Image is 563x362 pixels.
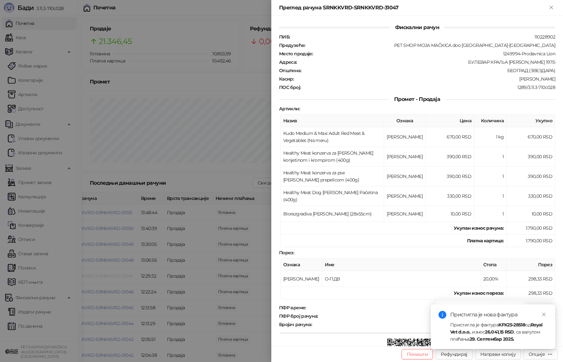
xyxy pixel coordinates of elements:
span: Направи копију [480,351,516,357]
th: Назив [281,115,384,127]
button: Рефундирај [436,349,473,359]
span: close [542,312,546,317]
th: Ознака [384,115,426,127]
div: Опције [529,351,545,357]
strong: ПФР време : [279,305,306,311]
td: 20,00% [481,271,507,287]
div: 30854/31047ПП [312,322,556,327]
strong: Платна картица : [467,238,504,244]
td: Biorazgradiva [PERSON_NAME] (28x55cm) [281,206,384,222]
td: 330,00 RSD [507,186,555,206]
span: Фискални рачун [390,24,444,30]
th: Име [322,258,481,271]
button: Поништи [402,349,433,359]
div: 1249994-Prodavnica Lion [313,51,556,57]
strong: 26.041,15 RSD [485,329,514,335]
div: 1289/3.11.3-710c028 [301,84,556,90]
strong: ПФР број рачуна : [279,313,318,319]
td: 670,00 RSD [507,127,555,147]
strong: ПОС број : [279,84,300,90]
div: [DATE] 12:29:32 [307,305,556,311]
td: Healthy Meat konzerva za pse [PERSON_NAME] prepelicom (400g) [281,167,384,186]
strong: KFK25-28518 [498,322,525,328]
span: Промет - Продаја [389,96,445,102]
td: 390,00 RSD [507,167,555,186]
button: Направи копију [475,349,521,359]
div: Пристигла је фактура од , износ , са валутом плаћања [450,321,547,343]
strong: Предузеће : [279,42,305,48]
div: [PERSON_NAME] [294,76,556,82]
td: 1 kg [474,127,507,147]
span: info-circle [439,311,446,319]
td: 330,00 RSD [426,186,474,206]
td: 1 [474,186,507,206]
strong: Адреса : [279,59,297,65]
td: [PERSON_NAME] [384,186,426,206]
td: 298,33 RSD [507,271,555,287]
td: [PERSON_NAME] [384,147,426,167]
th: Укупно [507,115,555,127]
td: О-ПДВ [322,271,481,287]
td: 1.790,00 RSD [507,235,555,247]
th: Количина [474,115,507,127]
td: 390,00 RSD [507,147,555,167]
td: 390,00 RSD [426,167,474,186]
th: Порез [507,258,555,271]
td: [PERSON_NAME] [384,127,426,147]
div: Пристигла је нова фактура [450,311,547,319]
div: PET SHOP MOJA MAČKICA doo [GEOGRAPHIC_DATA]-[GEOGRAPHIC_DATA] [306,42,556,48]
div: 110228902 [290,34,556,40]
strong: Артикли : [279,106,300,112]
td: Healthy Meat konzerva za [PERSON_NAME] konjetinom i krompirom (400g) [281,147,384,167]
td: 1.790,00 RSD [507,222,555,235]
strong: Касир : [279,76,294,82]
td: 10,00 RSD [426,206,474,222]
td: Healthy Meat Dog [PERSON_NAME] Pačetina (400g) [281,186,384,206]
strong: Бројач рачуна : [279,322,312,327]
td: 1 [474,206,507,222]
div: БУЛЕВАР КРАЉА [PERSON_NAME] 197Б [298,59,556,65]
td: 10,00 RSD [507,206,555,222]
td: 1 [474,167,507,186]
td: Kudo Medium & Maxi Adult Red Meat & Vegetables (Na meru) [281,127,384,147]
td: [PERSON_NAME] [281,271,322,287]
td: 298,33 RSD [507,287,555,300]
td: [PERSON_NAME] [384,167,426,186]
strong: Порез : [279,250,294,256]
td: [PERSON_NAME] [384,206,426,222]
th: Ознака [281,258,322,271]
button: Опције [523,349,558,359]
td: 390,00 RSD [426,147,474,167]
th: Цена [426,115,474,127]
td: 670,00 RSD [426,127,474,147]
strong: 29. Септембар 2025. [470,336,514,342]
strong: Royal Vet d.o.o. [450,322,543,335]
a: Close [540,311,547,318]
strong: ПИБ : [279,34,290,40]
td: 1 [474,147,507,167]
strong: Место продаје : [279,51,313,57]
div: БЕОГРАД (ЗВЕЗДАРА) [302,68,556,73]
button: Close [547,4,555,12]
strong: Укупан износ пореза: [454,290,504,296]
div: SRNKKVRD-SRNKKVRD-31047 [319,313,556,319]
strong: Општина : [279,68,301,73]
th: Стопа [481,258,507,271]
strong: Укупан износ рачуна : [454,225,504,231]
div: Преглед рачуна SRNKKVRD-SRNKKVRD-31047 [279,4,547,12]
